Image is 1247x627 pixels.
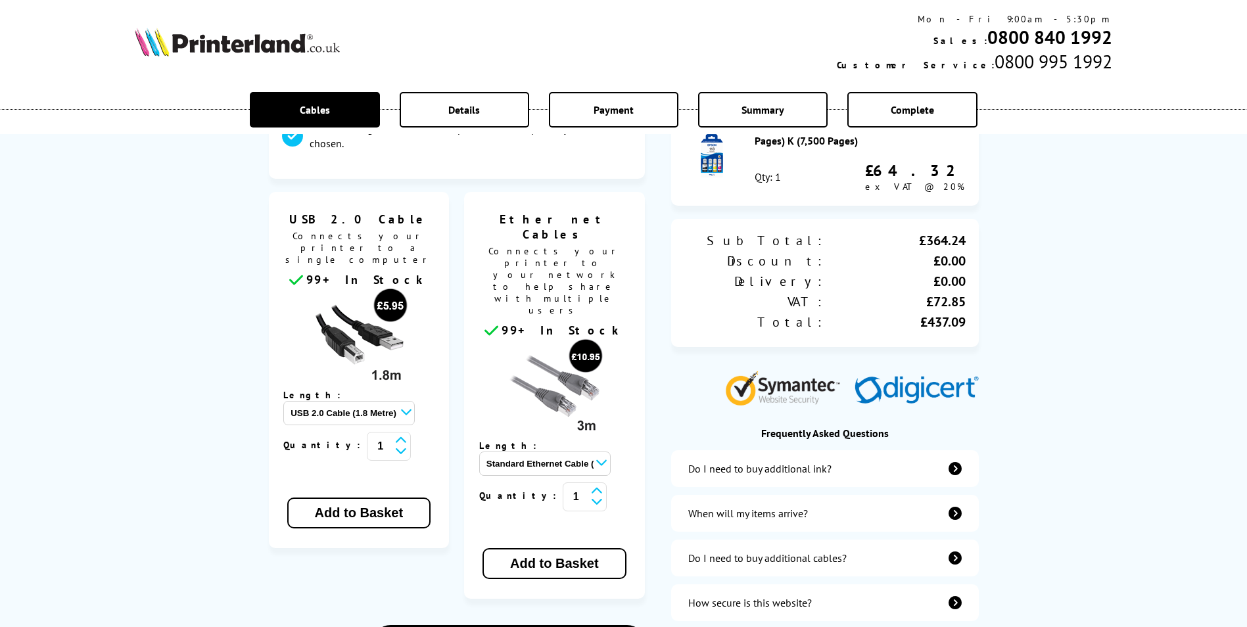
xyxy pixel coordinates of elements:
img: Digicert [855,376,979,406]
span: 99+ In Stock [502,323,624,338]
div: £0.00 [825,273,966,290]
span: Summary [741,103,784,116]
div: Total: [684,313,825,331]
a: 0800 840 1992 [987,25,1112,49]
div: £0.00 [825,252,966,269]
img: Printerland Logo [135,28,340,57]
span: Connects your printer to your network to help share with multiple users [471,242,638,323]
div: Do I need to buy additional ink? [688,462,832,475]
span: Details [448,103,480,116]
div: How secure is this website? [688,596,812,609]
div: VAT: [684,293,825,310]
img: Symantec Website Security [725,368,849,406]
span: Complete [891,103,934,116]
span: Quantity: [283,439,367,451]
div: When will my items arrive? [688,507,808,520]
a: items-arrive [671,495,979,532]
span: 99+ In Stock [306,272,429,287]
span: Length: [479,440,550,452]
div: Discount: [684,252,825,269]
div: Delivery: [684,273,825,290]
div: Mon - Fri 9:00am - 5:30pm [837,13,1112,25]
div: Do I need to buy additional cables? [688,551,847,565]
img: usb cable [310,288,408,386]
span: Payment [594,103,634,116]
div: £72.85 [825,293,966,310]
p: The following cables are all compatible with the printer you have chosen. [310,122,632,151]
a: additional-ink [671,450,979,487]
span: Quantity: [479,490,563,501]
button: Add to Basket [482,548,626,579]
div: £64.32 [865,160,966,181]
a: additional-cables [671,540,979,576]
span: USB 2.0 Cable [279,212,440,227]
span: ex VAT @ 20% [865,181,964,193]
button: Add to Basket [287,498,431,528]
img: Ethernet cable [505,338,603,437]
span: Connects your printer to a single computer [275,227,443,272]
span: Sales: [933,35,987,47]
span: Length: [283,389,354,401]
div: Frequently Asked Questions [671,427,979,440]
div: £364.24 [825,232,966,249]
span: Cables [300,103,330,116]
img: Epson 113 Ink Bottle Multipack CMY (6,000 Pages) K (7,500 Pages) [689,133,735,179]
div: £437.09 [825,313,966,331]
a: secure-website [671,584,979,621]
div: Qty: 1 [755,170,781,183]
div: Epson 113 Ink Bottle Multipack CMY (6,000 Pages) K (7,500 Pages) [755,121,966,147]
div: Sub Total: [684,232,825,249]
span: Customer Service: [837,59,995,71]
span: 0800 995 1992 [995,49,1112,74]
span: Ethernet Cables [474,212,635,242]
